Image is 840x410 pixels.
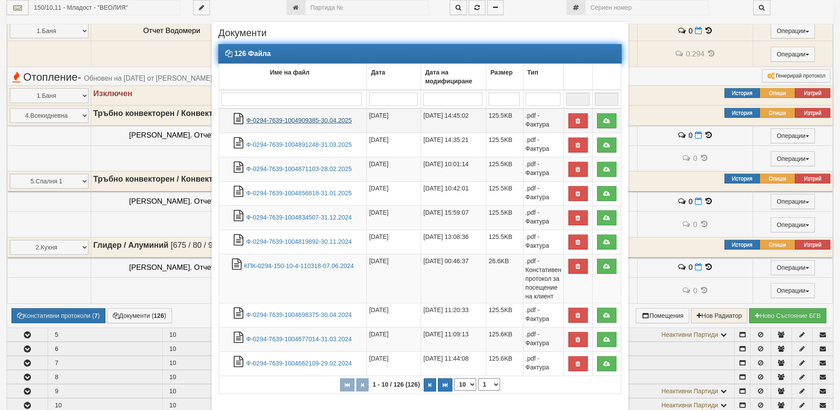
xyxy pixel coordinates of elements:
td: [DATE] 11:44:08 [421,351,486,376]
tr: Ф-0294-7639-1004662109-29.02.2024.pdf - Фактура [219,351,621,376]
tr: Ф-0294-7639-1004677014-31.03.2024.pdf - Фактура [219,327,621,351]
a: Ф-0294-7639-1004891248-31.03.2025 [246,141,352,148]
a: Ф-0294-7639-1004698375-30.04.2024 [246,311,352,318]
td: [DATE] 10:01:14 [421,157,486,181]
span: 1 - 10 / 126 (126) [370,381,422,388]
span: Документи [218,29,267,44]
td: 125.5KB [486,181,523,205]
tr: Ф-0294-7639-1004819892-30.11.2024.pdf - Фактура [219,230,621,254]
button: Предишна страница [356,378,369,391]
td: .pdf - Фактура [523,157,564,181]
tr: Ф-0294-7639-1004891248-31.03.2025.pdf - Фактура [219,133,621,157]
select: Брой редове на страница [454,378,476,391]
tr: Ф-0294-7639-1004834507-31.12.2024.pdf - Фактура [219,205,621,230]
button: Следваща страница [424,378,436,391]
td: 125.5KB [486,205,523,230]
tr: КПК-0294-150-10-4-110318-07.06.2024.pdf - Констативен протокол за посещение на клиент [219,254,621,303]
td: 125.5KB [486,133,523,157]
td: [DATE] [367,157,421,181]
a: Ф-0294-7639-1004856818-31.01.2025 [246,190,352,197]
a: Ф-0294-7639-1004834507-31.12.2024 [246,214,352,221]
tr: Ф-0294-7639-1004698375-30.04.2024.pdf - Фактура [219,303,621,327]
td: [DATE] 00:46:37 [421,254,486,303]
td: [DATE] 11:09:13 [421,327,486,351]
td: [DATE] [367,108,421,133]
td: [DATE] [367,254,421,303]
tr: Ф-0294-7639-1004856818-31.01.2025.pdf - Фактура [219,181,621,205]
td: .pdf - Фактура [523,108,564,133]
td: : No sort applied, activate to apply an ascending sort [592,63,621,90]
b: Дата на модифициране [425,69,472,85]
td: [DATE] [367,351,421,376]
td: 26.6KB [486,254,523,303]
td: .pdf - Фактура [523,205,564,230]
td: [DATE] 14:45:02 [421,108,486,133]
td: : No sort applied, activate to apply an ascending sort [564,63,592,90]
b: Дата [371,69,385,76]
td: [DATE] 14:35:21 [421,133,486,157]
td: [DATE] [367,303,421,327]
td: [DATE] [367,205,421,230]
td: .pdf - Фактура [523,327,564,351]
select: Страница номер [478,378,500,391]
button: Първа страница [340,378,355,391]
td: 125.5KB [486,108,523,133]
a: Ф-0294-7639-1004819892-30.11.2024 [246,238,352,245]
a: Ф-0294-7639-1004677014-31.03.2024 [246,335,352,343]
td: .pdf - Фактура [523,181,564,205]
td: Размер: No sort applied, activate to apply an ascending sort [486,63,523,90]
td: Дата на модифициране: No sort applied, activate to apply an ascending sort [421,63,486,90]
td: [DATE] 11:20:33 [421,303,486,327]
b: Размер [490,69,512,76]
b: Име на файл [270,69,310,76]
tr: Ф-0294-7639-1004871103-28.02.2025.pdf - Фактура [219,157,621,181]
td: [DATE] [367,181,421,205]
b: Тип [527,69,538,76]
td: 125.5KB [486,157,523,181]
td: 125.6KB [486,327,523,351]
tr: Ф-0294-7639-1004909385-30.04.2025.pdf - Фактура [219,108,621,133]
td: .pdf - Фактура [523,133,564,157]
a: Ф-0294-7639-1004662109-29.02.2024 [246,360,352,367]
td: [DATE] 15:59:07 [421,205,486,230]
td: [DATE] [367,327,421,351]
td: .pdf - Фактура [523,351,564,376]
td: .pdf - Констативен протокол за посещение на клиент [523,254,564,303]
td: [DATE] [367,133,421,157]
td: 125.5KB [486,230,523,254]
td: 125.5KB [486,303,523,327]
td: [DATE] [367,230,421,254]
td: Дата: No sort applied, activate to apply an ascending sort [367,63,421,90]
td: .pdf - Фактура [523,303,564,327]
a: Ф-0294-7639-1004909385-30.04.2025 [246,117,352,124]
td: [DATE] 10:42:01 [421,181,486,205]
button: Последна страница [438,378,452,391]
strong: 126 Файла [234,50,271,57]
td: Име на файл: No sort applied, activate to apply an ascending sort [219,63,367,90]
a: Ф-0294-7639-1004871103-28.02.2025 [246,165,352,172]
td: 125.6KB [486,351,523,376]
td: [DATE] 13:08:36 [421,230,486,254]
td: Тип: No sort applied, activate to apply an ascending sort [523,63,564,90]
td: .pdf - Фактура [523,230,564,254]
a: КПК-0294-150-10-4-110318-07.06.2024 [244,262,354,269]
